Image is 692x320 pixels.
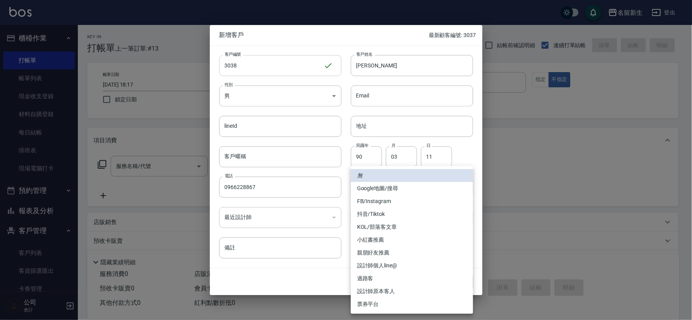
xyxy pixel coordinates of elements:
[351,208,473,221] li: 抖音/Tiktok
[357,171,363,180] em: 無
[351,221,473,233] li: KOL/部落客文章
[351,298,473,311] li: 票券平台
[351,195,473,208] li: FB/Instagram
[351,233,473,246] li: 小紅書推薦
[351,182,473,195] li: Google地圖/搜尋
[351,285,473,298] li: 設計師原本客人
[351,246,473,259] li: 親朋好友推薦
[351,259,473,272] li: 設計師個人line@
[351,272,473,285] li: 過路客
